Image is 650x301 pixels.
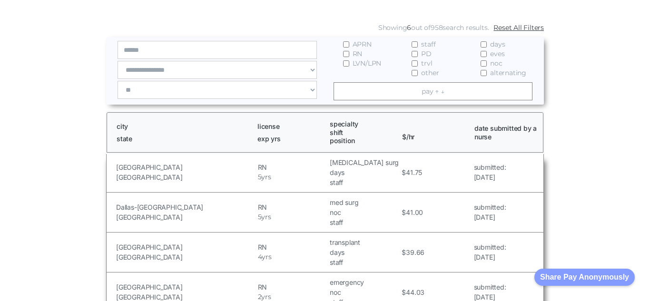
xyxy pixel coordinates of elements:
h5: submitted: [474,202,506,212]
span: trvl [421,58,432,68]
h1: exp yrs [257,135,321,143]
h1: shift [330,128,394,137]
h5: RN [258,162,327,172]
h5: submitted: [474,162,506,172]
h5: noc [330,207,399,217]
h5: staff [330,177,399,187]
span: noc [490,58,502,68]
h5: [MEDICAL_DATA] surg [330,157,399,167]
h1: city [117,122,249,131]
h5: [GEOGRAPHIC_DATA] [116,172,256,182]
span: APRN [353,39,372,49]
h1: $/hr [402,124,466,141]
h5: [DATE] [474,172,506,182]
h5: days [330,247,399,257]
h5: submitted: [474,242,506,252]
span: days [490,39,505,49]
input: APRN [343,41,349,48]
div: Showing out of search results. [378,23,489,32]
h5: noc [330,287,399,297]
h5: [GEOGRAPHIC_DATA] [116,162,256,172]
span: PD [421,49,432,58]
input: LVN/LPN [343,60,349,67]
h1: license [257,122,321,131]
h5: 5 [258,212,262,222]
form: Email Form [106,20,544,105]
h5: 5 [258,172,262,182]
input: PD [412,51,418,57]
a: submitted:[DATE] [474,242,506,262]
h5: 41.75 [406,167,422,177]
span: 958 [431,23,443,32]
span: other [421,68,439,78]
span: staff [421,39,435,49]
h5: Dallas-[GEOGRAPHIC_DATA] [116,202,256,212]
a: pay ↑ ↓ [334,82,533,100]
h5: yrs [261,172,271,182]
h5: yrs [262,252,271,262]
h5: 44.03 [406,287,424,297]
input: other [412,70,418,76]
h5: [DATE] [474,212,506,222]
h5: $ [402,247,406,257]
input: eves [481,51,487,57]
h5: $ [402,287,406,297]
h5: days [330,167,399,177]
span: RN [353,49,363,58]
h5: $ [402,167,406,177]
h5: transplant [330,237,399,247]
a: submitted:[DATE] [474,162,506,182]
h5: [GEOGRAPHIC_DATA] [116,282,256,292]
h5: [GEOGRAPHIC_DATA] [116,252,256,262]
h5: 41.00 [406,207,423,217]
h5: RN [258,282,327,292]
h5: submitted: [474,282,506,292]
h1: specialty [330,120,394,128]
h5: yrs [261,212,271,222]
h5: med surg [330,197,399,207]
h5: [GEOGRAPHIC_DATA] [116,212,256,222]
h5: emergency [330,277,399,287]
h5: $ [402,207,406,217]
h1: state [117,135,249,143]
h5: [GEOGRAPHIC_DATA] [116,242,256,252]
input: staff [412,41,418,48]
h5: RN [258,202,327,212]
input: days [481,41,487,48]
input: RN [343,51,349,57]
input: trvl [412,60,418,67]
span: alternating [490,68,526,78]
span: eves [490,49,504,58]
span: 6 [407,23,411,32]
span: LVN/LPN [353,58,382,68]
h5: [DATE] [474,252,506,262]
h5: RN [258,242,327,252]
h5: 4 [258,252,262,262]
h5: staff [330,257,399,267]
button: Share Pay Anonymously [534,269,635,286]
input: noc [481,60,487,67]
a: Reset All Filters [493,23,544,32]
h5: 39.66 [406,247,424,257]
input: alternating [481,70,487,76]
a: submitted:[DATE] [474,202,506,222]
h1: position [330,136,394,145]
h1: date submitted by a nurse [474,124,538,141]
h5: staff [330,217,399,227]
